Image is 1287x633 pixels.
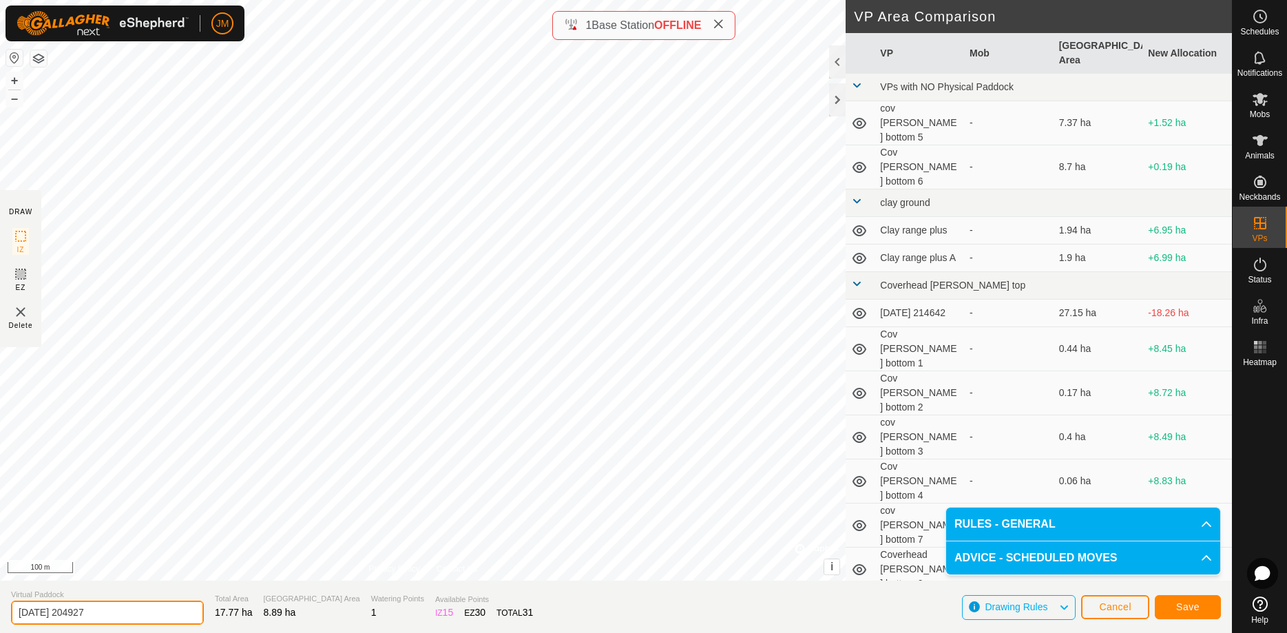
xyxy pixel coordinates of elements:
td: 1.9 ha [1054,245,1143,272]
td: +8.88 ha [1142,504,1232,548]
p-accordion-header: RULES - GENERAL [946,508,1220,541]
td: cov [PERSON_NAME] bottom 3 [875,415,964,459]
span: RULES - GENERAL [954,516,1056,532]
td: Coverhead [PERSON_NAME] bottom 0 [875,548,964,592]
div: - [970,251,1048,265]
th: [GEOGRAPHIC_DATA] Area [1054,33,1143,74]
p-accordion-header: ADVICE - SCHEDULED MOVES [946,541,1220,574]
td: 0.4 ha [1054,415,1143,459]
button: Map Layers [30,50,47,67]
div: IZ [435,605,453,620]
button: Reset Map [6,50,23,66]
td: Clay range plus A [875,245,964,272]
td: +6.95 ha [1142,217,1232,245]
span: Virtual Paddock [11,589,204,601]
td: +8.72 ha [1142,371,1232,415]
div: - [970,306,1048,320]
td: 8.7 ha [1054,145,1143,189]
th: New Allocation [1142,33,1232,74]
span: OFFLINE [654,19,701,31]
th: Mob [964,33,1054,74]
span: Schedules [1240,28,1279,36]
div: - [970,474,1048,488]
td: Cov [PERSON_NAME] bottom 4 [875,459,964,504]
span: Neckbands [1239,193,1280,201]
td: Cov [PERSON_NAME] bottom 6 [875,145,964,189]
button: Cancel [1081,595,1149,619]
span: VPs [1252,234,1267,242]
div: - [970,430,1048,444]
td: -18.26 ha [1142,300,1232,327]
div: - [970,386,1048,400]
span: Mobs [1250,110,1270,118]
td: Cov [PERSON_NAME] bottom 2 [875,371,964,415]
td: +6.99 ha [1142,245,1232,272]
a: Contact Us [437,563,477,575]
div: - [970,116,1048,130]
span: ADVICE - SCHEDULED MOVES [954,550,1117,566]
span: Animals [1245,152,1275,160]
span: Coverhead [PERSON_NAME] top [880,280,1025,291]
img: VP [12,304,29,320]
td: 0.01 ha [1054,504,1143,548]
span: Delete [9,320,33,331]
span: Available Points [435,594,533,605]
span: Save [1176,601,1200,612]
span: Base Station [592,19,654,31]
button: Save [1155,595,1221,619]
td: 0.17 ha [1054,371,1143,415]
div: TOTAL [496,605,533,620]
span: JM [216,17,229,31]
span: 15 [443,607,454,618]
td: +0.19 ha [1142,145,1232,189]
span: Infra [1251,317,1268,325]
td: Cov [PERSON_NAME] bottom 1 [875,327,964,371]
span: 30 [475,607,486,618]
span: Drawing Rules [985,601,1047,612]
td: cov [PERSON_NAME] bottom 5 [875,101,964,145]
span: Notifications [1237,69,1282,77]
td: [DATE] 214642 [875,300,964,327]
span: 17.77 ha [215,607,253,618]
td: 27.15 ha [1054,300,1143,327]
a: Privacy Policy [368,563,420,575]
span: Total Area [215,593,253,605]
div: DRAW [9,207,32,217]
span: Status [1248,276,1271,284]
span: IZ [17,245,25,255]
span: Heatmap [1243,358,1277,366]
span: Help [1251,616,1268,624]
th: VP [875,33,964,74]
td: 1.94 ha [1054,217,1143,245]
button: + [6,72,23,89]
span: Cancel [1099,601,1131,612]
span: 8.89 ha [264,607,296,618]
img: Gallagher Logo [17,11,189,36]
span: i [830,561,833,572]
div: - [970,342,1048,356]
span: 1 [371,607,377,618]
span: EZ [16,282,26,293]
h2: VP Area Comparison [854,8,1232,25]
td: cov [PERSON_NAME] bottom 7 [875,504,964,548]
td: 0.44 ha [1054,327,1143,371]
td: +8.45 ha [1142,327,1232,371]
td: +8.49 ha [1142,415,1232,459]
td: 0.06 ha [1054,459,1143,504]
button: – [6,90,23,107]
div: EZ [464,605,485,620]
div: - [970,223,1048,238]
button: i [824,559,839,574]
span: 1 [585,19,592,31]
td: Clay range plus [875,217,964,245]
span: Watering Points [371,593,424,605]
td: 7.37 ha [1054,101,1143,145]
span: clay ground [880,197,930,208]
span: [GEOGRAPHIC_DATA] Area [264,593,360,605]
div: - [970,160,1048,174]
span: VPs with NO Physical Paddock [880,81,1014,92]
a: Help [1233,591,1287,630]
td: +1.52 ha [1142,101,1232,145]
span: 31 [523,607,534,618]
td: +8.83 ha [1142,459,1232,504]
